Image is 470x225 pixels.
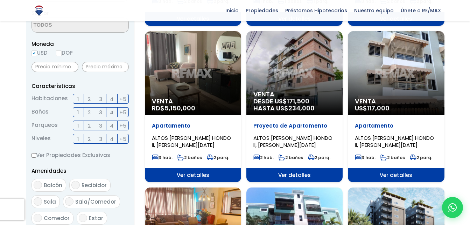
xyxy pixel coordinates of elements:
span: 1 [77,95,79,103]
span: 2 hab. [253,155,274,161]
input: USD [31,50,37,56]
p: Amenidades [31,166,129,175]
input: Ver Propiedades Exclusivas [31,153,36,158]
span: 2 [88,95,91,103]
p: Apartamento [152,122,234,129]
span: 2 parq. [308,155,330,161]
a: Venta DESDE US$171,500 HASTA US$234,000 Proyecto de Apartamento ALTOS [PERSON_NAME] HONDO II, [PE... [246,31,343,182]
span: Venta [355,98,437,105]
span: Sala [44,198,56,205]
span: Parqueos [31,121,58,130]
span: 3 [99,121,102,130]
label: DOP [56,48,73,57]
span: Ver detalles [246,168,343,182]
span: 1 [77,121,79,130]
span: ALTOS [PERSON_NAME] HONDO II, [PERSON_NAME][DATE] [253,134,332,149]
p: Características [31,82,129,90]
span: 2 baños [380,155,405,161]
span: HASTA US$ [253,105,336,112]
span: Inicio [222,5,242,16]
span: Nuestro equipo [351,5,397,16]
input: DOP [56,50,62,56]
span: 4 [110,135,113,143]
span: Baños [31,107,49,117]
span: Ver detalles [145,168,241,182]
a: Venta US$117,000 Apartamento ALTOS [PERSON_NAME] HONDO II, [PERSON_NAME][DATE] 3 hab. 2 baños 2 p... [348,31,444,182]
span: 2 baños [177,155,202,161]
span: 3 [99,95,102,103]
span: Moneda [31,40,129,48]
label: USD [31,48,48,57]
img: Logo de REMAX [33,5,45,17]
span: 3 hab. [355,155,376,161]
span: Venta [253,91,336,98]
a: Venta RD$5,150,000 Apartamento ALTOS [PERSON_NAME] HONDO II, [PERSON_NAME][DATE] 3 hab. 2 baños 2... [145,31,241,182]
span: 1 [77,135,79,143]
span: Únete a RE/MAX [397,5,444,16]
input: Precio máximo [82,62,129,72]
span: +5 [119,95,126,103]
input: Recibidor [71,181,80,189]
span: ALTOS [PERSON_NAME] HONDO II, [PERSON_NAME][DATE] [152,134,231,149]
span: 2 [88,108,91,117]
span: 2 [88,121,91,130]
span: Venta [152,98,234,105]
p: Proyecto de Apartamento [253,122,336,129]
span: 4 [110,95,113,103]
span: 117,000 [367,104,390,112]
span: 4 [110,121,113,130]
input: Balcón [34,181,42,189]
input: Sala/Comedor [65,197,73,206]
input: Comedor [34,214,42,222]
span: Estar [89,214,103,222]
span: +5 [119,121,126,130]
textarea: Search [32,18,100,33]
span: RD$ [152,104,195,112]
span: US$ [355,104,390,112]
span: 234,000 [288,104,315,112]
span: Sala/Comedor [75,198,116,205]
span: Balcón [44,182,62,189]
input: Precio mínimo [31,62,78,72]
p: Apartamento [355,122,437,129]
span: 3 hab. [152,155,173,161]
span: Ver detalles [348,168,444,182]
span: 2 baños [279,155,303,161]
span: 4 [110,108,113,117]
span: 171,500 [287,97,309,105]
span: 2 parq. [410,155,432,161]
span: ALTOS [PERSON_NAME] HONDO II, [PERSON_NAME][DATE] [355,134,434,149]
span: Recibidor [82,182,107,189]
input: Sala [34,197,42,206]
span: DESDE US$ [253,98,336,112]
span: Comedor [44,214,70,222]
span: +5 [119,108,126,117]
input: Estar [79,214,87,222]
span: 2 [88,135,91,143]
span: Habitaciones [31,94,68,104]
span: Propiedades [242,5,282,16]
span: 3 [99,135,102,143]
span: Niveles [31,134,51,144]
span: 2 parq. [207,155,229,161]
span: 3 [99,108,102,117]
span: +5 [119,135,126,143]
span: Préstamos Hipotecarios [282,5,351,16]
span: 1 [77,108,79,117]
span: 5,150,000 [164,104,195,112]
label: Ver Propiedades Exclusivas [31,151,129,159]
